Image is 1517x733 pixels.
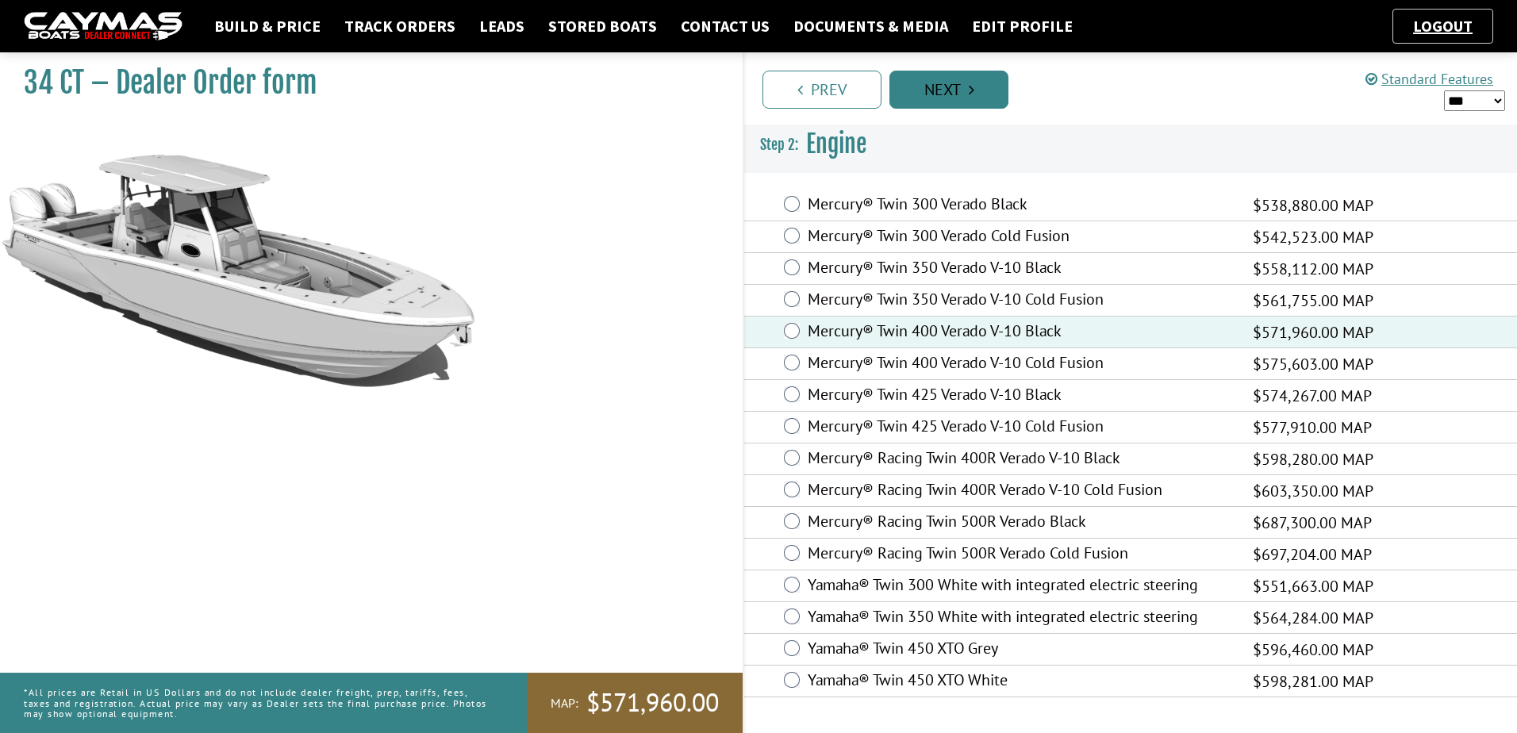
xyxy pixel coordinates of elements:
[1253,225,1373,249] span: $542,523.00 MAP
[1253,320,1373,344] span: $571,960.00 MAP
[586,686,719,720] span: $571,960.00
[808,194,1233,217] label: Mercury® Twin 300 Verado Black
[1253,606,1373,630] span: $564,284.00 MAP
[1253,638,1373,662] span: $596,460.00 MAP
[24,679,491,727] p: *All prices are Retail in US Dollars and do not include dealer freight, prep, tariffs, fees, taxe...
[1253,447,1373,471] span: $598,280.00 MAP
[744,115,1517,174] h3: Engine
[1253,416,1372,439] span: $577,910.00 MAP
[1253,511,1372,535] span: $687,300.00 MAP
[1405,16,1481,36] a: Logout
[808,639,1233,662] label: Yamaha® Twin 450 XTO Grey
[471,16,532,36] a: Leads
[785,16,956,36] a: Documents & Media
[1253,257,1373,281] span: $558,112.00 MAP
[551,695,578,712] span: MAP:
[24,65,703,101] h1: 34 CT – Dealer Order form
[758,68,1517,109] ul: Pagination
[540,16,665,36] a: Stored Boats
[762,71,881,109] a: Prev
[808,321,1233,344] label: Mercury® Twin 400 Verado V-10 Black
[1253,352,1373,376] span: $575,603.00 MAP
[808,290,1233,313] label: Mercury® Twin 350 Verado V-10 Cold Fusion
[527,673,743,733] a: MAP:$571,960.00
[808,543,1233,566] label: Mercury® Racing Twin 500R Verado Cold Fusion
[336,16,463,36] a: Track Orders
[808,353,1233,376] label: Mercury® Twin 400 Verado V-10 Cold Fusion
[1253,670,1373,693] span: $598,281.00 MAP
[889,71,1008,109] a: Next
[808,385,1233,408] label: Mercury® Twin 425 Verado V-10 Black
[808,607,1233,630] label: Yamaha® Twin 350 White with integrated electric steering
[808,512,1233,535] label: Mercury® Racing Twin 500R Verado Black
[1253,574,1373,598] span: $551,663.00 MAP
[206,16,328,36] a: Build & Price
[1365,70,1493,88] a: Standard Features
[1253,543,1372,566] span: $697,204.00 MAP
[24,12,182,41] img: caymas-dealer-connect-2ed40d3bc7270c1d8d7ffb4b79bf05adc795679939227970def78ec6f6c03838.gif
[808,226,1233,249] label: Mercury® Twin 300 Verado Cold Fusion
[808,448,1233,471] label: Mercury® Racing Twin 400R Verado V-10 Black
[808,416,1233,439] label: Mercury® Twin 425 Verado V-10 Cold Fusion
[1253,194,1373,217] span: $538,880.00 MAP
[1253,384,1372,408] span: $574,267.00 MAP
[808,480,1233,503] label: Mercury® Racing Twin 400R Verado V-10 Cold Fusion
[673,16,778,36] a: Contact Us
[808,575,1233,598] label: Yamaha® Twin 300 White with integrated electric steering
[808,670,1233,693] label: Yamaha® Twin 450 XTO White
[808,258,1233,281] label: Mercury® Twin 350 Verado V-10 Black
[964,16,1081,36] a: Edit Profile
[1253,479,1373,503] span: $603,350.00 MAP
[1253,289,1373,313] span: $561,755.00 MAP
